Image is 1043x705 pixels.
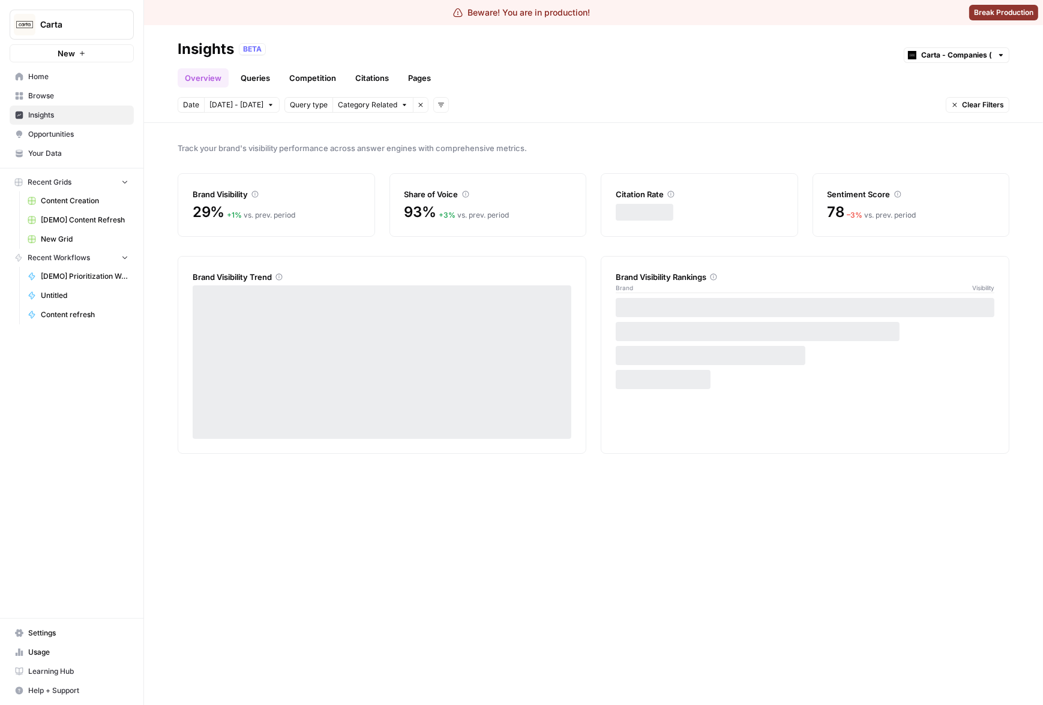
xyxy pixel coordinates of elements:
[962,100,1004,110] span: Clear Filters
[40,19,113,31] span: Carta
[10,173,134,191] button: Recent Grids
[828,188,995,200] div: Sentiment Score
[972,283,994,293] span: Visibility
[10,86,134,106] a: Browse
[227,210,295,221] div: vs. prev. period
[946,97,1009,113] button: Clear Filters
[28,110,128,120] span: Insights
[58,47,75,59] span: New
[41,234,128,245] span: New Grid
[974,7,1033,18] span: Break Production
[28,148,128,159] span: Your Data
[28,177,71,188] span: Recent Grids
[401,68,438,88] a: Pages
[404,188,572,200] div: Share of Voice
[332,97,413,113] button: Category Related
[28,628,128,638] span: Settings
[453,7,590,19] div: Beware! You are in production!
[183,100,199,110] span: Date
[10,10,134,40] button: Workspace: Carta
[282,68,343,88] a: Competition
[404,203,436,222] span: 93%
[22,305,134,324] a: Content refresh
[41,195,128,206] span: Content Creation
[10,623,134,643] a: Settings
[439,210,509,221] div: vs. prev. period
[22,230,134,249] a: New Grid
[10,144,134,163] a: Your Data
[10,44,134,62] button: New
[847,210,862,219] span: – 3 %
[969,5,1038,20] button: Break Production
[178,68,229,88] a: Overview
[10,249,134,267] button: Recent Workflows
[227,210,242,219] span: + 1 %
[178,40,234,59] div: Insights
[41,290,128,301] span: Untitled
[28,685,128,696] span: Help + Support
[616,283,633,293] span: Brand
[10,125,134,144] a: Opportunities
[22,267,134,286] a: [DEMO] Prioritization Workflow for creation
[338,100,397,110] span: Category Related
[233,68,277,88] a: Queries
[204,97,280,113] button: [DATE] - [DATE]
[28,252,90,263] span: Recent Workflows
[921,49,992,61] input: Carta - Companies (cap table)
[22,210,134,230] a: [DEMO] Content Refresh
[178,142,1009,154] span: Track your brand's visibility performance across answer engines with comprehensive metrics.
[10,643,134,662] a: Usage
[28,666,128,677] span: Learning Hub
[28,71,128,82] span: Home
[22,191,134,210] a: Content Creation
[847,210,916,221] div: vs. prev. period
[28,647,128,658] span: Usage
[193,188,360,200] div: Brand Visibility
[209,100,263,110] span: [DATE] - [DATE]
[290,100,328,110] span: Query type
[10,106,134,125] a: Insights
[28,129,128,140] span: Opportunities
[41,309,128,320] span: Content refresh
[10,67,134,86] a: Home
[10,681,134,700] button: Help + Support
[193,271,571,283] div: Brand Visibility Trend
[616,271,994,283] div: Brand Visibility Rankings
[193,203,224,222] span: 29%
[22,286,134,305] a: Untitled
[616,188,783,200] div: Citation Rate
[41,271,128,282] span: [DEMO] Prioritization Workflow for creation
[10,662,134,681] a: Learning Hub
[28,91,128,101] span: Browse
[239,43,266,55] div: BETA
[348,68,396,88] a: Citations
[828,203,845,222] span: 78
[41,215,128,225] span: [DEMO] Content Refresh
[14,14,35,35] img: Carta Logo
[439,210,455,219] span: + 3 %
